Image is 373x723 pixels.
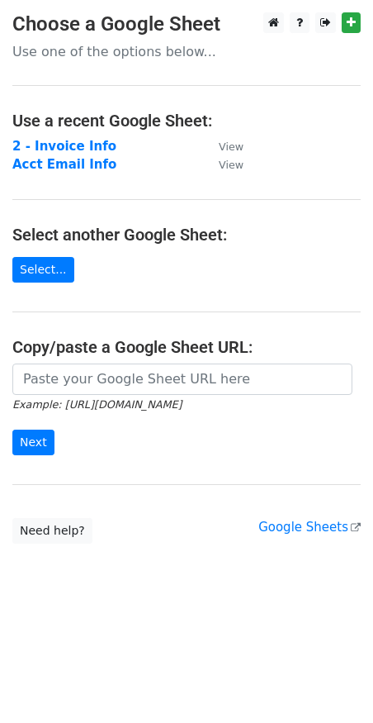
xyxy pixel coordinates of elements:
h3: Choose a Google Sheet [12,12,361,36]
a: Google Sheets [258,520,361,535]
h4: Copy/paste a Google Sheet URL: [12,337,361,357]
a: Acct Email Info [12,157,116,172]
p: Use one of the options below... [12,43,361,60]
input: Next [12,430,54,455]
a: Select... [12,257,74,283]
small: View [219,159,243,171]
a: Need help? [12,518,92,544]
h4: Use a recent Google Sheet: [12,111,361,131]
a: View [202,157,243,172]
a: 2 - Invoice Info [12,139,116,154]
small: View [219,140,243,153]
h4: Select another Google Sheet: [12,225,361,245]
input: Paste your Google Sheet URL here [12,364,352,395]
a: View [202,139,243,154]
small: Example: [URL][DOMAIN_NAME] [12,398,182,411]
